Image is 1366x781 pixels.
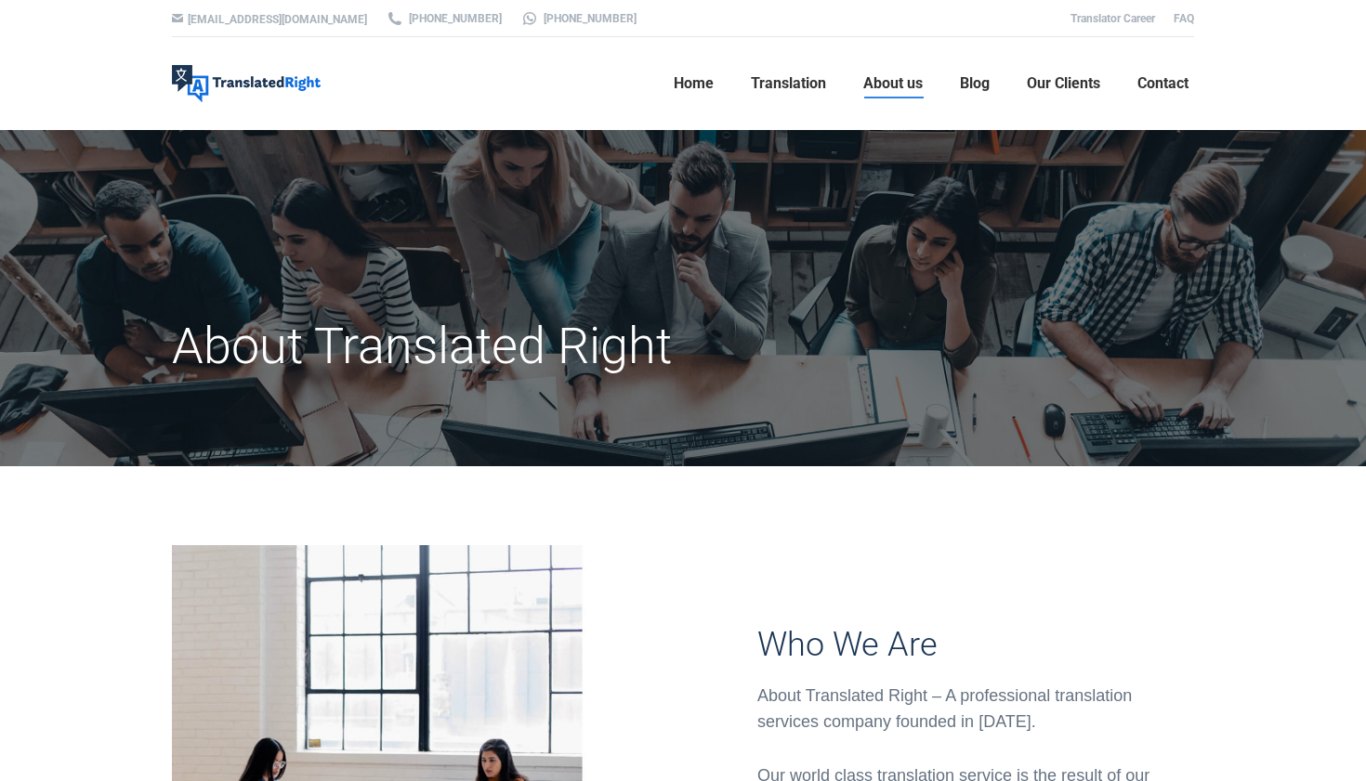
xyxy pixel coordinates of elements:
a: About us [858,54,928,113]
div: About Translated Right – A professional translation services company founded in [DATE]. [757,683,1194,735]
a: Our Clients [1021,54,1106,113]
h1: About Translated Right [172,316,844,377]
a: [PHONE_NUMBER] [520,10,637,27]
span: Contact [1137,74,1189,93]
h3: Who We Are [757,625,1194,664]
a: [PHONE_NUMBER] [386,10,502,27]
span: Blog [960,74,990,93]
a: FAQ [1174,12,1194,25]
a: Home [668,54,719,113]
span: Translation [751,74,826,93]
a: Contact [1132,54,1194,113]
a: Translation [745,54,832,113]
span: Home [674,74,714,93]
img: Translated Right [172,65,321,102]
a: Blog [954,54,995,113]
span: About us [863,74,923,93]
span: Our Clients [1027,74,1100,93]
a: Translator Career [1070,12,1155,25]
a: [EMAIL_ADDRESS][DOMAIN_NAME] [188,13,367,26]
